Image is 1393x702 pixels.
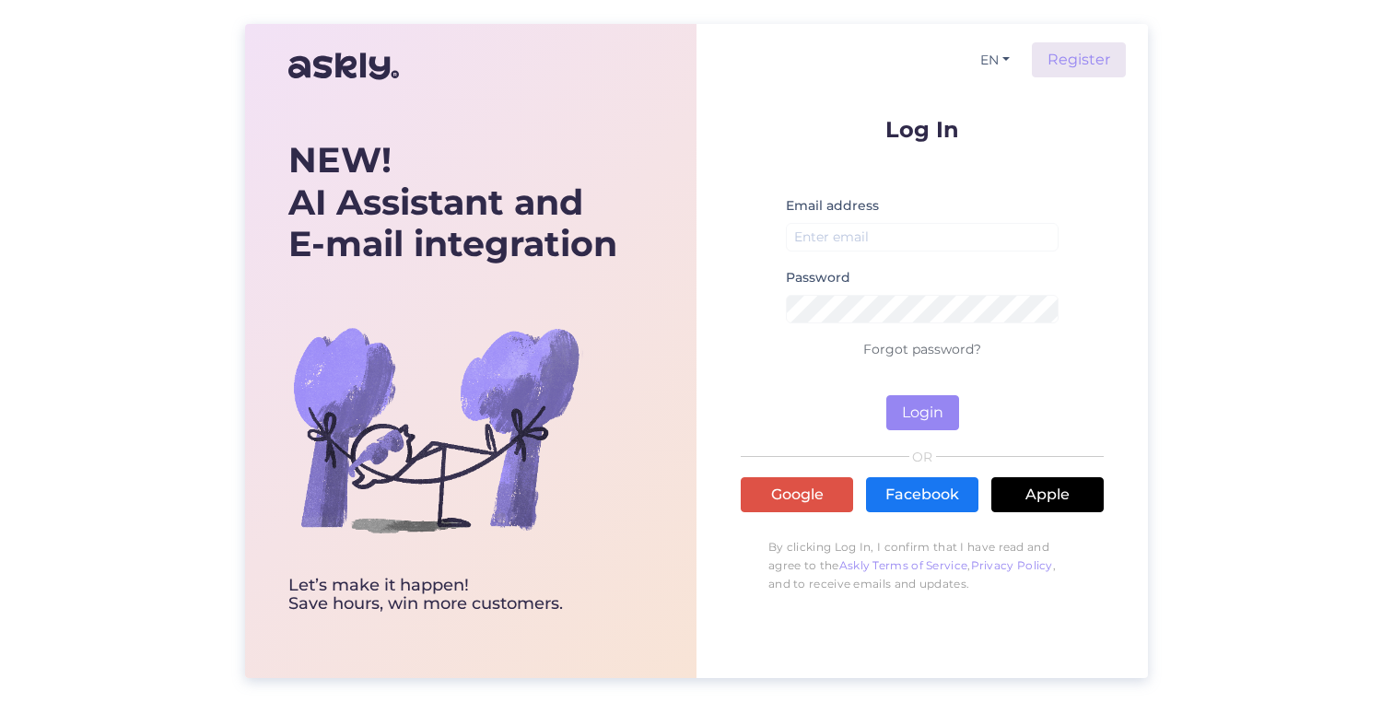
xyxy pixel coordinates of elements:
label: Password [786,268,850,287]
button: EN [973,47,1017,74]
img: bg-askly [288,282,583,577]
img: Askly [288,44,399,88]
input: Enter email [786,223,1059,252]
span: OR [909,450,936,463]
b: NEW! [288,138,392,181]
div: AI Assistant and E-mail integration [288,139,617,265]
p: Log In [741,118,1104,141]
a: Forgot password? [863,341,981,357]
a: Apple [991,477,1104,512]
a: Privacy Policy [971,558,1053,572]
p: By clicking Log In, I confirm that I have read and agree to the , , and to receive emails and upd... [741,529,1104,603]
button: Login [886,395,959,430]
a: Register [1032,42,1126,77]
a: Facebook [866,477,978,512]
a: Google [741,477,853,512]
label: Email address [786,196,879,216]
div: Let’s make it happen! Save hours, win more customers. [288,577,617,614]
a: Askly Terms of Service [839,558,968,572]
